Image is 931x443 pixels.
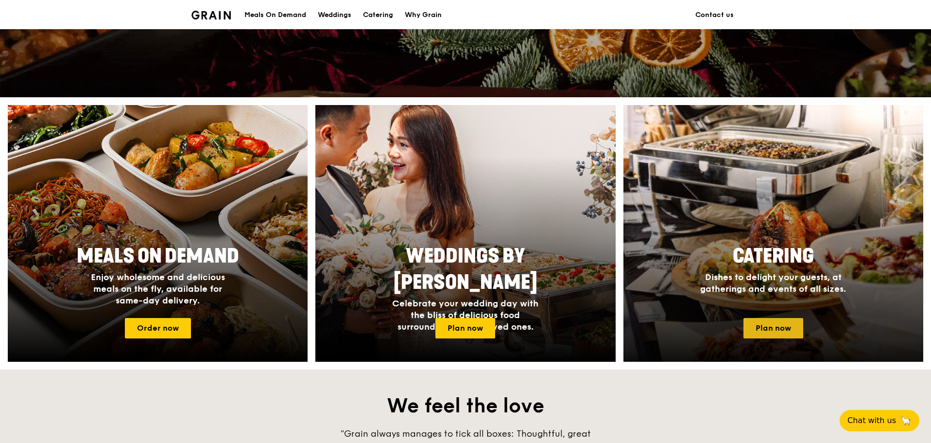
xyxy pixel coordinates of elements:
a: Plan now [743,318,803,338]
a: Contact us [690,0,740,30]
a: Weddings [312,0,357,30]
button: Chat with us🦙 [840,410,919,431]
span: Catering [733,245,814,268]
div: Why Grain [405,0,442,30]
span: Celebrate your wedding day with the bliss of delicious food surrounded by your loved ones. [392,298,538,332]
img: meals-on-demand-card.d2b6f6db.png [8,105,308,362]
span: Chat with us [847,415,896,426]
a: Weddings by [PERSON_NAME]Celebrate your wedding day with the bliss of delicious food surrounded b... [315,105,615,362]
a: CateringDishes to delight your guests, at gatherings and events of all sizes.Plan now [623,105,923,362]
a: Order now [125,318,191,338]
a: Catering [357,0,399,30]
span: Enjoy wholesome and delicious meals on the fly, available for same-day delivery. [91,272,225,306]
span: Weddings by [PERSON_NAME] [394,245,537,294]
img: weddings-card.4f3003b8.jpg [315,105,615,362]
span: Meals On Demand [77,245,239,268]
div: Weddings [318,0,351,30]
a: Why Grain [399,0,448,30]
a: Meals On DemandEnjoy wholesome and delicious meals on the fly, available for same-day delivery.Or... [8,105,308,362]
img: Grain [191,11,231,19]
a: Plan now [435,318,495,338]
div: Meals On Demand [244,0,306,30]
span: Dishes to delight your guests, at gatherings and events of all sizes. [700,272,846,294]
div: Catering [363,0,393,30]
span: 🦙 [900,415,912,426]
